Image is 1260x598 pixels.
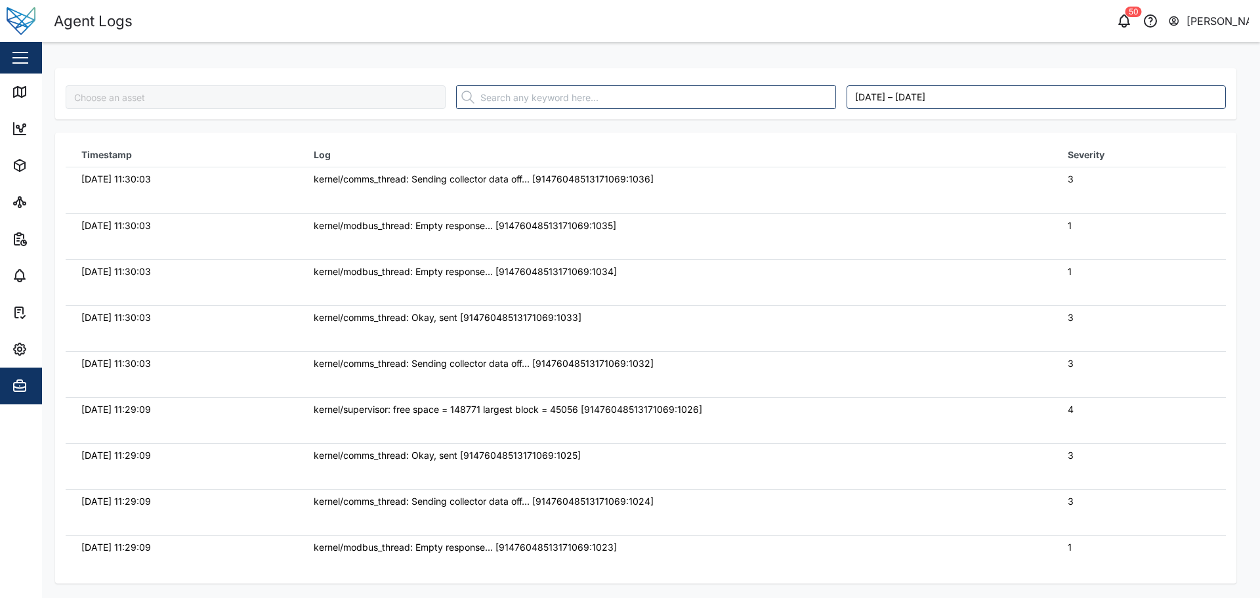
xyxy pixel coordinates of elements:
div: kernel/comms_thread: Sending collector data off... [91476048513171069:1024] [314,494,1036,509]
div: [DATE] 11:30:03 [81,219,282,233]
div: 3 [1068,494,1210,509]
img: Main Logo [7,7,35,35]
div: kernel/modbus_thread: Empty response... [91476048513171069:1023] [314,540,1036,555]
div: 3 [1068,356,1210,371]
div: 1 [1068,540,1210,555]
div: Reports [34,232,79,246]
div: 1 [1068,265,1210,279]
div: [DATE] 11:30:03 [81,356,282,371]
button: [PERSON_NAME] [1167,12,1249,30]
div: [DATE] 11:30:03 [81,265,282,279]
div: [DATE] 11:29:09 [81,494,282,509]
div: Map [34,85,64,99]
div: [PERSON_NAME] [1186,13,1249,30]
div: 1 [1068,219,1210,233]
div: Sites [34,195,66,209]
div: Dashboard [34,121,93,136]
input: Search any keyword here... [456,85,836,109]
div: kernel/comms_thread: Okay, sent [91476048513171069:1025] [314,448,1036,463]
div: kernel/comms_thread: Okay, sent [91476048513171069:1033] [314,310,1036,325]
div: kernel/modbus_thread: Empty response... [91476048513171069:1035] [314,219,1036,233]
div: [DATE] 11:29:09 [81,540,282,555]
div: kernel/modbus_thread: Empty response... [91476048513171069:1034] [314,265,1036,279]
div: kernel/supervisor: free space = 148771 largest block = 45056 [91476048513171069:1026] [314,402,1036,417]
div: [DATE] 11:29:09 [81,448,282,463]
div: [DATE] 11:30:03 [81,172,282,186]
th: Timestamp [66,143,298,167]
div: Tasks [34,305,70,320]
div: Alarms [34,268,75,283]
button: September 6, 2025 – September 13, 2025 [847,85,1227,109]
div: [DATE] 11:29:09 [81,402,282,417]
div: 50 [1125,7,1142,17]
div: Settings [34,342,81,356]
div: kernel/comms_thread: Sending collector data off... [91476048513171069:1036] [314,172,1036,186]
div: Assets [34,158,75,173]
div: kernel/comms_thread: Sending collector data off... [91476048513171069:1032] [314,356,1036,371]
div: [DATE] 11:30:03 [81,310,282,325]
div: 3 [1068,310,1210,325]
div: Agent Logs [54,10,133,33]
div: 4 [1068,402,1210,417]
div: 3 [1068,448,1210,463]
div: Admin [34,379,73,393]
div: 3 [1068,172,1210,186]
th: Severity [1052,143,1226,167]
th: Log [298,143,1052,167]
